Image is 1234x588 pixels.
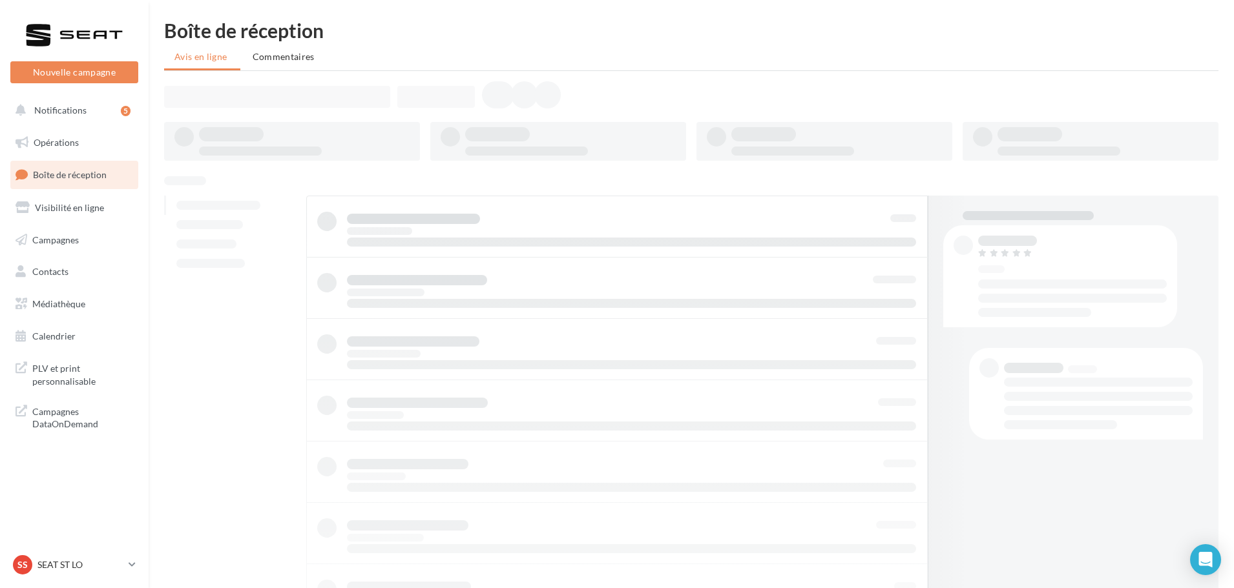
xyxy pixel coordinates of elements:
span: Opérations [34,137,79,148]
a: Visibilité en ligne [8,194,141,221]
a: Contacts [8,258,141,285]
a: Médiathèque [8,290,141,318]
span: Calendrier [32,330,76,341]
a: Campagnes [8,227,141,254]
a: Campagnes DataOnDemand [8,398,141,436]
span: Notifications [34,105,87,116]
a: Boîte de réception [8,161,141,188]
button: Notifications 5 [8,97,136,124]
a: Calendrier [8,323,141,350]
span: Commentaires [253,51,315,62]
button: Nouvelle campagne [10,61,138,83]
div: 5 [121,106,131,116]
span: Visibilité en ligne [35,202,104,213]
a: PLV et print personnalisable [8,354,141,392]
div: Open Intercom Messenger [1190,544,1221,575]
span: Contacts [32,266,68,277]
a: SS SEAT ST LO [10,553,138,577]
span: Médiathèque [32,298,85,309]
span: Campagnes [32,234,79,245]
div: Boîte de réception [164,21,1218,40]
a: Opérations [8,129,141,156]
span: Campagnes DataOnDemand [32,403,133,431]
span: Boîte de réception [33,169,107,180]
span: SS [17,558,28,571]
span: PLV et print personnalisable [32,360,133,387]
p: SEAT ST LO [37,558,123,571]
